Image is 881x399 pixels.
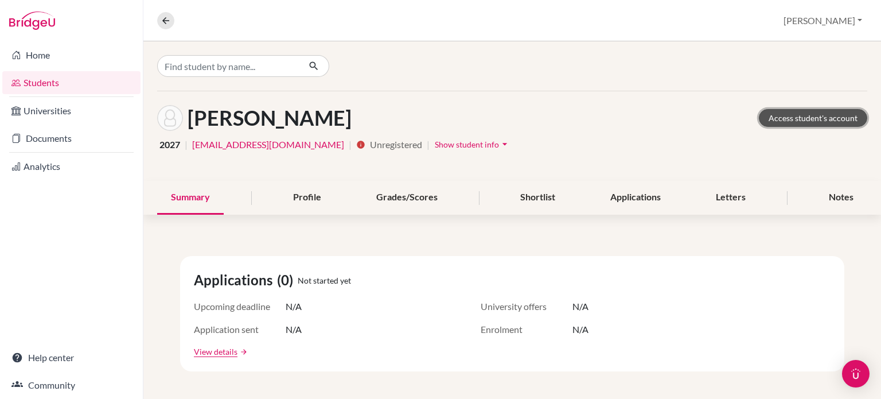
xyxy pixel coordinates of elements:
a: [EMAIL_ADDRESS][DOMAIN_NAME] [192,138,344,152]
div: Notes [815,181,867,215]
div: Profile [279,181,335,215]
a: Analytics [2,155,141,178]
span: | [427,138,430,152]
a: Universities [2,99,141,122]
a: View details [194,346,237,358]
span: N/A [286,323,302,336]
a: Help center [2,346,141,369]
div: Summary [157,181,224,215]
span: 2027 [159,138,180,152]
a: Community [2,374,141,397]
button: [PERSON_NAME] [778,10,867,32]
div: Letters [702,181,759,215]
button: Show student infoarrow_drop_down [434,135,511,153]
a: arrow_forward [237,348,248,356]
span: Application sent [194,323,286,336]
span: | [185,138,188,152]
a: Students [2,71,141,94]
div: Grades/Scores [362,181,451,215]
span: Enrolment [481,323,572,336]
span: University offers [481,300,572,313]
div: Applications [597,181,675,215]
a: Home [2,44,141,67]
span: Upcoming deadline [194,300,286,313]
div: Shortlist [506,181,569,215]
span: Show student info [435,140,499,149]
span: Unregistered [370,138,422,152]
i: arrow_drop_down [499,138,510,150]
div: Open Intercom Messenger [842,360,870,388]
span: (0) [277,270,298,290]
img: Mariia Bakai's avatar [157,105,183,131]
span: Not started yet [298,274,351,286]
span: | [349,138,352,152]
span: N/A [286,300,302,313]
span: N/A [572,300,588,313]
i: info [356,140,365,149]
span: Applications [194,270,277,290]
img: Bridge-U [9,11,55,30]
a: Access student's account [759,109,867,127]
span: N/A [572,323,588,336]
input: Find student by name... [157,55,299,77]
h1: [PERSON_NAME] [188,106,352,130]
a: Documents [2,127,141,150]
